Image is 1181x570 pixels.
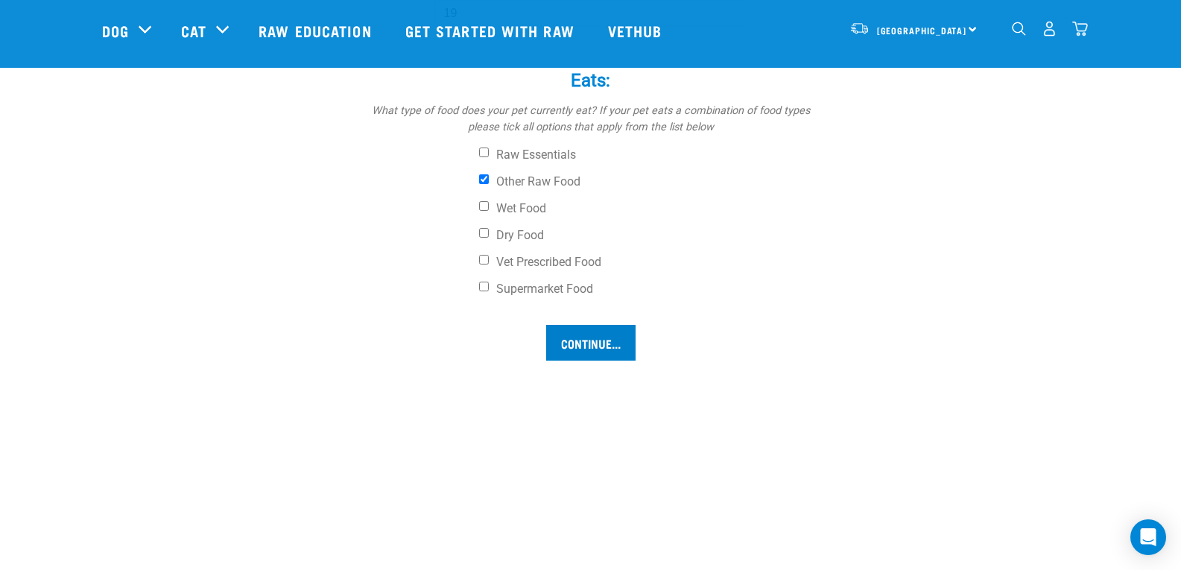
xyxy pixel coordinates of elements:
label: Wet Food [479,201,814,216]
label: Eats: [367,67,814,94]
a: Cat [181,19,206,42]
label: Vet Prescribed Food [479,255,814,270]
input: Supermarket Food [479,282,489,291]
input: Vet Prescribed Food [479,255,489,265]
label: Dry Food [479,228,814,243]
p: What type of food does your pet currently eat? If your pet eats a combination of food types pleas... [367,103,814,135]
a: Dog [102,19,129,42]
a: Get started with Raw [390,1,593,60]
img: user.png [1042,21,1057,37]
input: Other Raw Food [479,174,489,184]
img: home-icon@2x.png [1072,21,1088,37]
label: Supermarket Food [479,282,814,297]
img: van-moving.png [849,22,870,35]
input: Raw Essentials [479,148,489,157]
label: Other Raw Food [479,174,814,189]
input: Dry Food [479,228,489,238]
input: Wet Food [479,201,489,211]
img: home-icon-1@2x.png [1012,22,1026,36]
a: Vethub [593,1,681,60]
span: [GEOGRAPHIC_DATA] [877,28,967,33]
div: Open Intercom Messenger [1130,519,1166,555]
label: Raw Essentials [479,148,814,162]
input: Continue... [546,325,636,361]
a: Raw Education [244,1,390,60]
